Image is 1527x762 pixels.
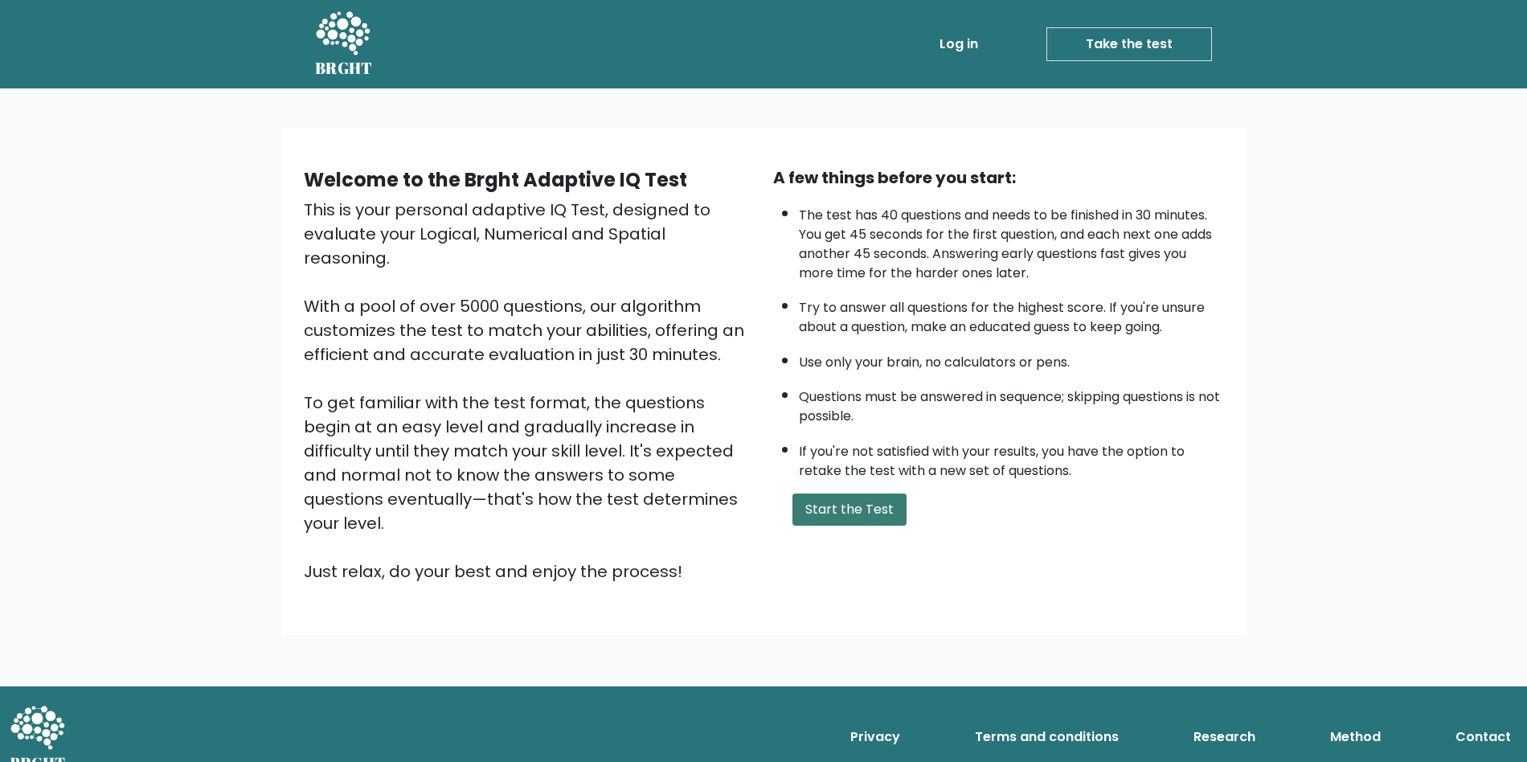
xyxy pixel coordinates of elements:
[304,198,754,584] div: This is your personal adaptive IQ Test, designed to evaluate your Logical, Numerical and Spatial ...
[315,6,373,82] a: BRGHT
[844,721,907,753] a: Privacy
[1187,721,1262,753] a: Research
[799,198,1223,283] li: The test has 40 questions and needs to be finished in 30 minutes. You get 45 seconds for the firs...
[1046,27,1212,61] a: Take the test
[799,345,1223,372] li: Use only your brain, no calculators or pens.
[304,166,687,193] b: Welcome to the Brght Adaptive IQ Test
[799,290,1223,337] li: Try to answer all questions for the highest score. If you're unsure about a question, make an edu...
[968,721,1125,753] a: Terms and conditions
[799,379,1223,426] li: Questions must be answered in sequence; skipping questions is not possible.
[315,59,373,78] h5: BRGHT
[799,434,1223,481] li: If you're not satisfied with your results, you have the option to retake the test with a new set ...
[933,28,985,60] a: Log in
[1324,721,1387,753] a: Method
[773,166,1223,190] div: A few things before you start:
[792,494,907,526] button: Start the Test
[1449,721,1517,753] a: Contact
